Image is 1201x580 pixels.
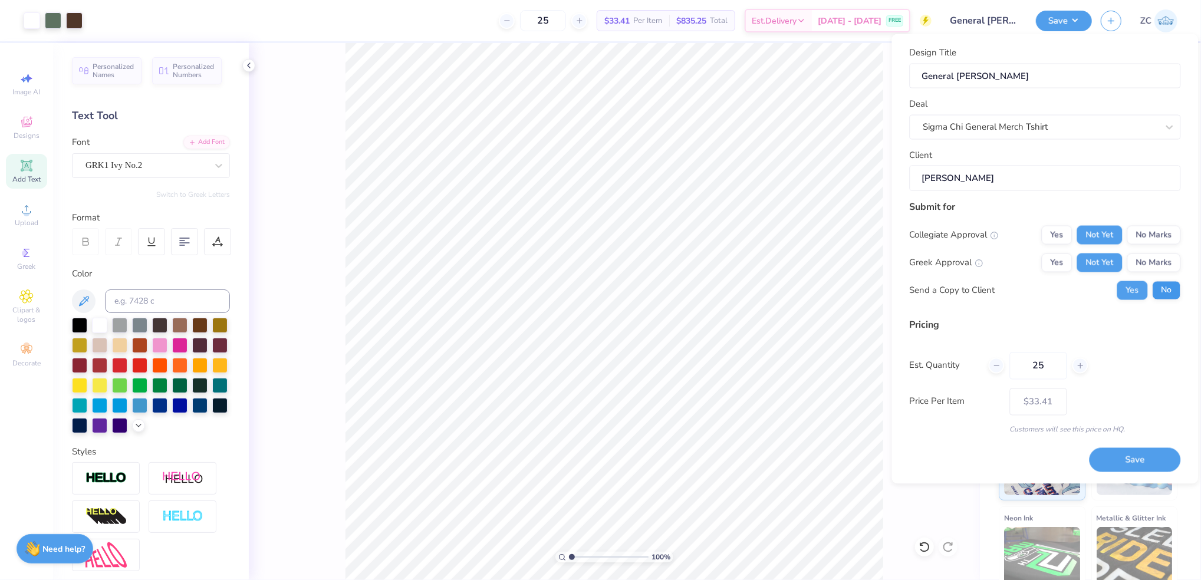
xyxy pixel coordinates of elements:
[910,166,1181,191] input: e.g. Ethan Linker
[910,395,1001,408] label: Price Per Item
[72,108,230,124] div: Text Tool
[604,15,630,27] span: $33.41
[6,305,47,324] span: Clipart & logos
[910,148,933,162] label: Client
[910,424,1181,434] div: Customers will see this price on HQ.
[1036,11,1092,31] button: Save
[651,552,670,562] span: 100 %
[156,190,230,199] button: Switch to Greek Letters
[162,471,203,486] img: Shadow
[910,228,999,242] div: Collegiate Approval
[18,262,36,271] span: Greek
[752,15,797,27] span: Est. Delivery
[1097,512,1166,524] span: Metallic & Glitter Ink
[1077,253,1123,272] button: Not Yet
[13,87,41,97] span: Image AI
[910,317,1181,331] div: Pricing
[1010,352,1067,379] input: – –
[85,472,127,485] img: Stroke
[105,289,230,313] input: e.g. 7428 c
[12,174,41,184] span: Add Text
[1004,512,1033,524] span: Neon Ink
[910,284,995,297] div: Send a Copy to Client
[12,358,41,368] span: Decorate
[910,359,980,373] label: Est. Quantity
[910,199,1181,213] div: Submit for
[85,508,127,526] img: 3d Illusion
[1140,14,1151,28] span: ZC
[910,256,983,269] div: Greek Approval
[72,211,231,225] div: Format
[1140,9,1177,32] a: ZC
[1127,225,1181,244] button: No Marks
[183,136,230,149] div: Add Font
[520,10,566,31] input: – –
[14,131,40,140] span: Designs
[1090,448,1181,472] button: Save
[940,9,1027,32] input: Untitled Design
[889,17,901,25] span: FREE
[1042,225,1072,244] button: Yes
[910,97,928,111] label: Deal
[173,62,215,79] span: Personalized Numbers
[15,218,38,228] span: Upload
[1153,281,1181,299] button: No
[72,267,230,281] div: Color
[1117,281,1148,299] button: Yes
[1127,253,1181,272] button: No Marks
[72,136,90,149] label: Font
[910,46,957,60] label: Design Title
[85,542,127,568] img: Free Distort
[676,15,706,27] span: $835.25
[633,15,662,27] span: Per Item
[1154,9,1177,32] img: Zoe Chan
[818,15,881,27] span: [DATE] - [DATE]
[72,445,230,459] div: Styles
[1077,225,1123,244] button: Not Yet
[162,510,203,523] img: Negative Space
[1042,253,1072,272] button: Yes
[710,15,728,27] span: Total
[43,543,85,555] strong: Need help?
[93,62,134,79] span: Personalized Names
